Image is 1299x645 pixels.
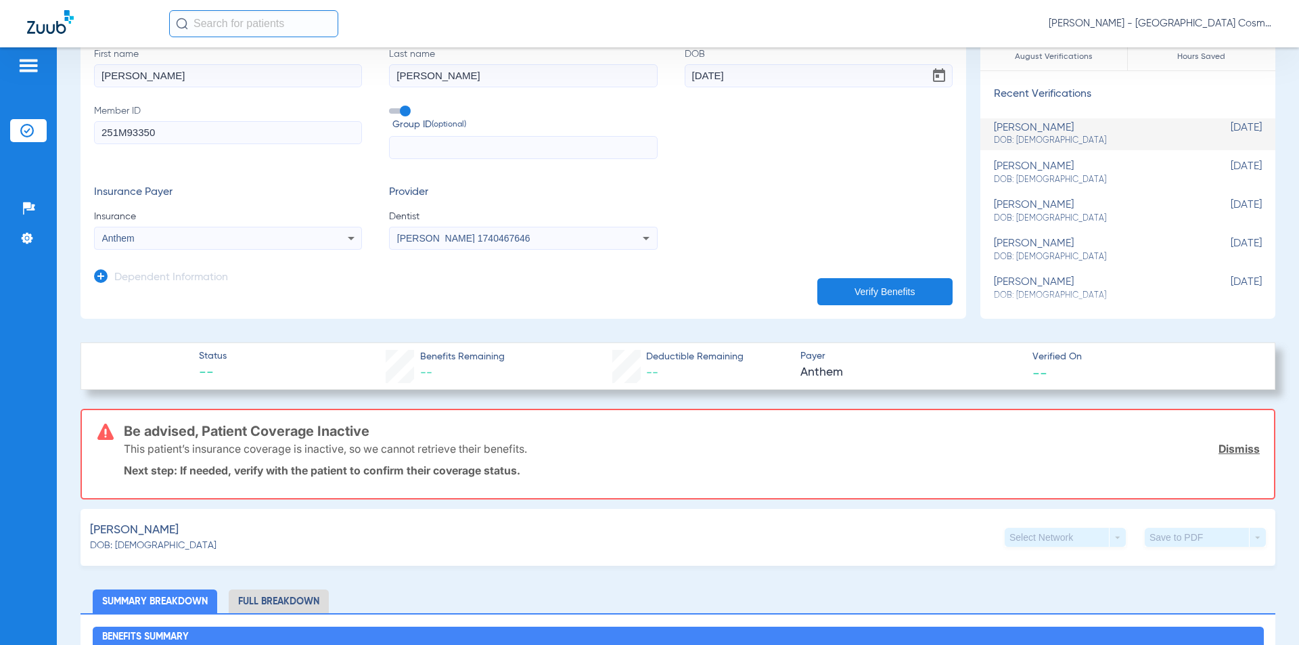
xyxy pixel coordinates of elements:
span: Dentist [389,210,657,223]
input: Search for patients [169,10,338,37]
h3: Provider [389,186,657,200]
label: First name [94,47,362,87]
label: Member ID [94,104,362,160]
span: August Verifications [980,50,1127,64]
span: [DATE] [1194,199,1262,224]
img: Zuub Logo [27,10,74,34]
span: -- [646,367,658,379]
span: Status [199,349,227,363]
span: [PERSON_NAME] [90,522,179,539]
h3: Insurance Payer [94,186,362,200]
span: Benefits Remaining [420,350,505,364]
div: [PERSON_NAME] [994,122,1194,147]
span: DOB: [DEMOGRAPHIC_DATA] [994,290,1194,302]
span: [DATE] [1194,238,1262,263]
li: Summary Breakdown [93,590,217,613]
span: DOB: [DEMOGRAPHIC_DATA] [90,539,216,553]
span: Insurance [94,210,362,223]
span: Anthem [102,233,135,244]
button: Verify Benefits [817,278,953,305]
div: [PERSON_NAME] [994,238,1194,263]
span: -- [199,364,227,383]
input: First name [94,64,362,87]
span: [DATE] [1194,160,1262,185]
span: DOB: [DEMOGRAPHIC_DATA] [994,135,1194,147]
img: Search Icon [176,18,188,30]
span: DOB: [DEMOGRAPHIC_DATA] [994,213,1194,225]
img: hamburger-icon [18,58,39,74]
span: Payer [800,349,1021,363]
p: Next step: If needed, verify with the patient to confirm their coverage status. [124,464,1260,477]
input: Member ID [94,121,362,144]
h3: Recent Verifications [980,88,1275,102]
input: Last name [389,64,657,87]
span: -- [420,367,432,379]
h3: Dependent Information [114,271,228,285]
label: Last name [389,47,657,87]
img: error-icon [97,424,114,440]
h3: Be advised, Patient Coverage Inactive [124,424,1260,438]
span: Deductible Remaining [646,350,744,364]
span: [PERSON_NAME] - [GEOGRAPHIC_DATA] Cosmetic and Implant Dentistry [1049,17,1272,30]
label: DOB [685,47,953,87]
button: Open calendar [926,62,953,89]
div: [PERSON_NAME] [994,276,1194,301]
small: (optional) [432,118,466,132]
div: [PERSON_NAME] [994,160,1194,185]
p: This patient’s insurance coverage is inactive, so we cannot retrieve their benefits. [124,442,527,455]
span: Anthem [800,364,1021,381]
span: DOB: [DEMOGRAPHIC_DATA] [994,251,1194,263]
span: [DATE] [1194,276,1262,301]
div: [PERSON_NAME] [994,199,1194,224]
a: Dismiss [1218,442,1260,455]
span: Group ID [392,118,657,132]
span: Hours Saved [1128,50,1275,64]
span: DOB: [DEMOGRAPHIC_DATA] [994,174,1194,186]
span: Verified On [1032,350,1253,364]
li: Full Breakdown [229,590,329,613]
span: [DATE] [1194,122,1262,147]
span: -- [1032,365,1047,380]
iframe: Chat Widget [1231,580,1299,645]
input: DOBOpen calendar [685,64,953,87]
span: [PERSON_NAME] 1740467646 [397,233,530,244]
